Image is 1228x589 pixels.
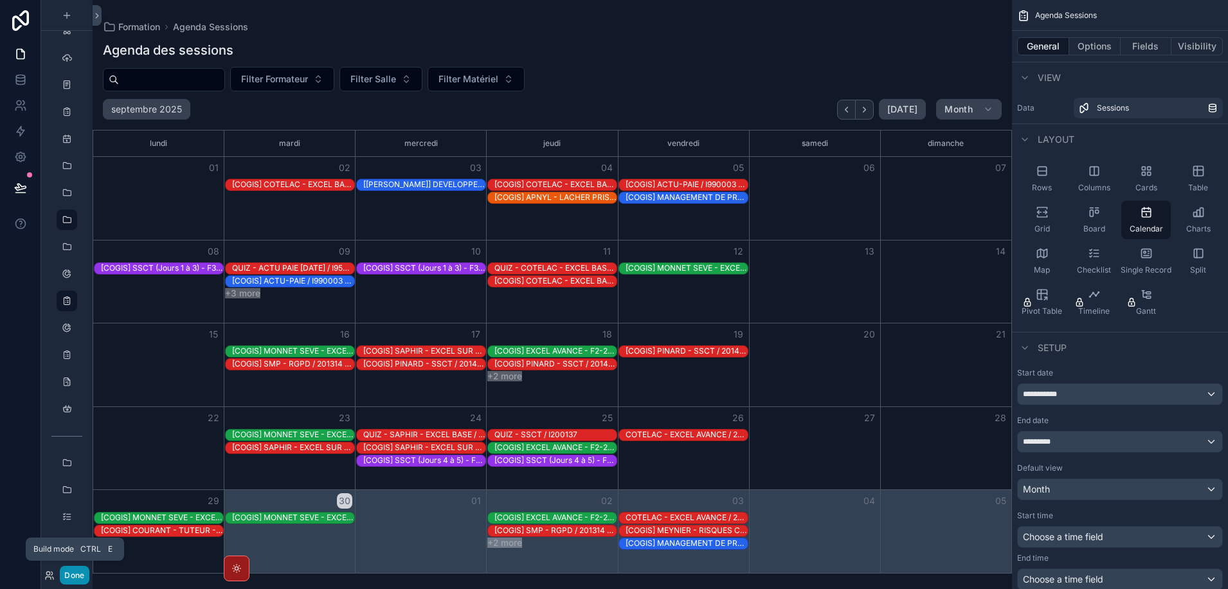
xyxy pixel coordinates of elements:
label: Default view [1017,463,1063,473]
button: 18 [599,327,615,342]
div: [COGIS] MANAGEMENT DE PROXIMITE (blocs 1 et 2) / I200142 - Jour 1 [626,538,748,549]
span: Month [1023,483,1050,496]
button: Split [1173,242,1223,280]
div: [COGIS] ACTU-PAIE / I990003 - ARBENT - [DATE] - MATIN [232,276,354,286]
label: End date [1017,415,1049,426]
button: 14 [993,244,1008,259]
div: [COGIS] EXCEL AVANCE - F2-25 / I200143-0 [494,442,617,453]
span: Choose a time field [1023,531,1103,542]
div: [COGIS] EXCEL AVANCE - F2-25 / I200143-0 [494,512,617,523]
button: Grid [1017,201,1067,239]
button: Pivot Table [1017,283,1067,322]
button: 01 [468,493,483,509]
button: Cards [1121,159,1171,198]
div: [COGIS] MANAGEMENT DE PROXIMITE (blocs 1 et 2) / I200141 - Jour 3 [626,192,748,203]
button: 04 [599,160,615,176]
div: [COGIS] ACTU-PAIE / I990003 - ARBENT - 2025/09/09 - MATIN [232,275,354,287]
div: [COGIS] COTELAC - EXCEL BASE / 201520 - Jour 1/4 [232,179,354,190]
div: [COGIS] EXCEL AVANCE - F2-25 / I200143-0 [494,442,617,453]
button: 06 [862,160,877,176]
div: [COGIS] SSCT (Jours 1 à 3) - F3-25 / I200137 - Jour 1 [101,263,223,273]
button: 01 [206,160,221,176]
div: [COGIS] SMP - RGPD / 201314 - Jour 1 [232,359,354,369]
span: Board [1083,224,1105,234]
div: [COGIS] COURANT - TUTEUR - Groupe 1 | Phase 1 (Conception) / 201460 [101,525,223,536]
span: Map [1034,265,1050,275]
a: Sessions [1074,98,1223,118]
button: Single Record [1121,242,1171,280]
div: [COGIS] PINARD - SSCT / 201439 - Jour 2 [494,359,617,369]
button: Visibility [1171,37,1223,55]
button: 03 [468,160,483,176]
span: Timeline [1078,306,1110,316]
button: +2 more [487,538,522,548]
div: [COGIS] EXCEL AVANCE - F2-25 / I200143-0 [494,512,617,523]
button: 20 [862,327,877,342]
button: Fields [1121,37,1172,55]
span: Table [1188,183,1208,193]
div: [COGIS] PINARD - SSCT / 201439 - Jour 2 [494,358,617,370]
button: 08 [206,244,221,259]
button: Done [60,566,89,584]
div: [[PERSON_NAME]] DEVELOPPER SON LEADERSHIP MANAGERIAL (bloc 3) / I200126 - Jour 7 [363,179,485,190]
div: [COGIS] MEYNIER - RISQUES CHIMIQUES / 201468-0 [626,525,748,536]
span: Gantt [1136,306,1156,316]
div: [COGIS] MANAGEMENT DE PROXIMITE (blocs 1 et 2) / I200142 - Jour 1 [626,538,748,548]
span: Layout [1038,133,1074,146]
div: [COGIS] COTELAC - EXCEL BASE / 201520 - Jour 2/4 [494,179,617,190]
button: 28 [993,410,1008,426]
div: QUIZ - COTELAC - EXCEL BASE / 201520 [494,262,617,274]
span: Grid [1034,224,1050,234]
button: 25 [599,410,615,426]
button: 16 [337,327,352,342]
div: [COGIS] MONNET SEVE - EXCEL AVANCE / 201533 - Jour 1/6 [626,262,748,274]
div: COTELAC - EXCEL AVANCE / 201552 - Jour 2/6 [626,512,748,523]
div: [COGIS] SSCT (Jours 1 à 3) - F3-25 / I200137 - Jour 3 [363,262,485,274]
div: [COGIS] PINARD - SSCT / 201439 - Jour 3 [626,346,748,356]
div: QUIZ - SAPHIR - EXCEL BASE / 201525 [363,430,485,440]
div: QUIZ - ACTU PAIE [DATE] / I950100 [232,263,354,273]
div: [COGIS] SAPHIR - EXCEL SUR MESURE / 201525 - Jour 3/4 [232,442,354,453]
div: QUIZ - ACTU PAIE SEPTEMBRE 2025 / I950100 [232,262,354,274]
button: 17 [468,327,483,342]
div: [COGIS] ACTU-PAIE / I990003 - BOURG - 2025/09/05 [626,179,748,190]
button: 09 [337,244,352,259]
button: 30 [337,493,352,509]
button: Month [1017,478,1223,500]
span: Agenda Sessions [1035,10,1097,21]
span: Checklist [1077,265,1111,275]
label: Start date [1017,368,1053,378]
div: [COGIS] SAPHIR - EXCEL SUR MESURE / 201525 - Jour 1/4 [363,345,485,357]
button: 29 [206,493,221,509]
div: [COGIS] SMP - RGPD / 201314 - Jour 1 [232,358,354,370]
div: COTELAC - EXCEL AVANCE / 201552 - Jour 1/6 [626,430,748,440]
div: [COGIS] SSCT (Jours 1 à 3) - F3-25 / I200137 - Jour 1 [101,262,223,274]
button: 24 [468,410,483,426]
div: [COGIS] PINARD - SSCT / 201439 - Jour 1 [363,358,485,370]
span: Charts [1186,224,1211,234]
div: [COGIS] MONNET SEVE - EXCEL AVANCE / 201533 - Jour 6/6 [232,512,354,523]
div: QUIZ - COTELAC - EXCEL BASE / 201520 [494,263,617,273]
div: [COGIS] MONNET SEVE - EXCEL AVANCE / 201533 - Jour 2/6 [232,345,354,357]
div: [COGIS] MONNET SEVE - EXCEL AVANCE / 201533 - Jour 3/6 [232,430,354,440]
button: 02 [599,493,615,509]
span: Build mode [33,544,74,554]
div: [COGIS] MONNET SEVE - EXCEL AVANCE / 201533 - Jour 6/6 [232,512,354,523]
span: Cards [1135,183,1157,193]
button: 04 [862,493,877,509]
span: Pivot Table [1022,306,1062,316]
div: [COGIS] SMP - RGPD / 201314 - Jour 2 [494,525,617,536]
button: +3 more [225,288,260,298]
button: 15 [206,327,221,342]
button: Board [1069,201,1119,239]
button: Choose a time field [1017,526,1223,548]
button: Timeline [1069,283,1119,322]
button: 27 [862,410,877,426]
span: Columns [1078,183,1110,193]
button: Table [1173,159,1223,198]
div: [COGIS] MEYNIER - RISQUES CHIMIQUES / 201468-0 [626,525,748,536]
div: [COGIS] SSCT (Jours 4 à 5) - F3-25 / I200137 - Jour 4 [363,455,485,466]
